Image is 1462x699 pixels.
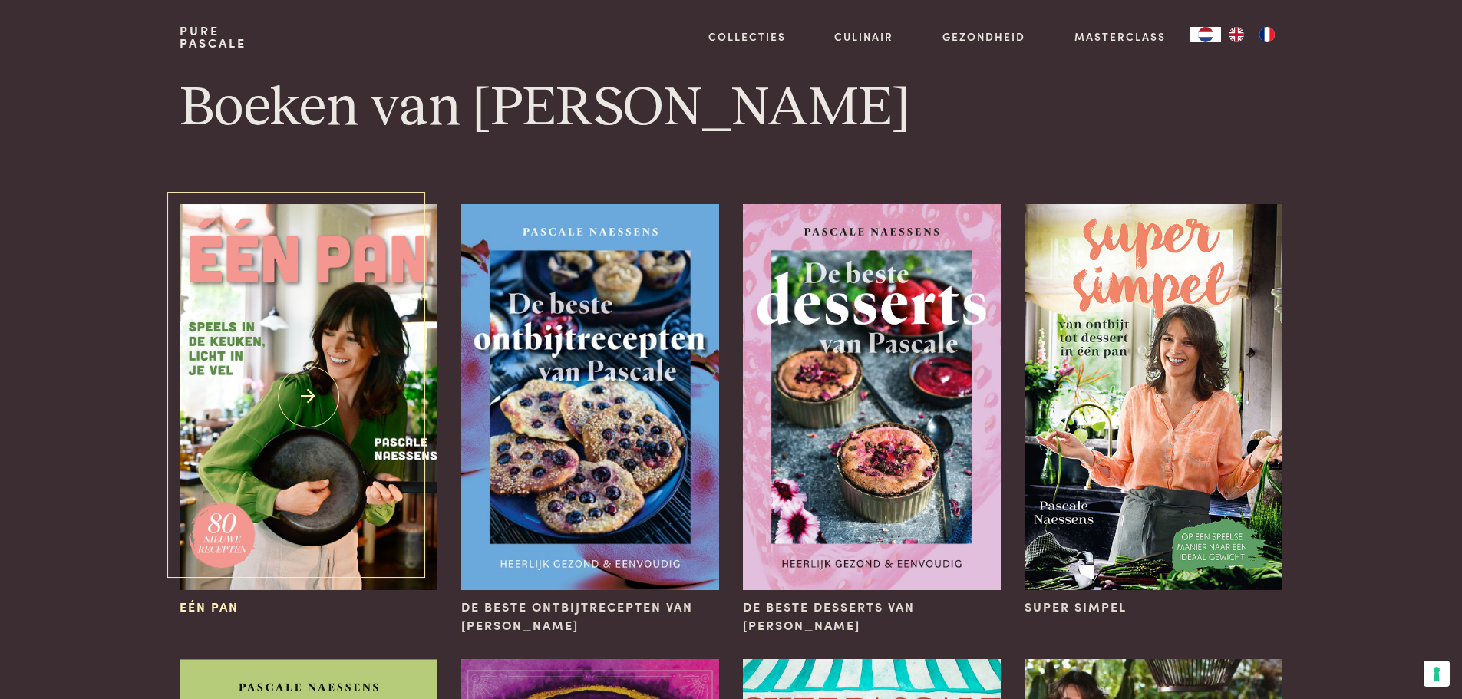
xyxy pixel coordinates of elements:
[1424,661,1450,687] button: Uw voorkeuren voor toestemming voor trackingtechnologieën
[180,598,239,616] span: Eén pan
[180,204,437,616] a: Eén pan Eén pan
[1025,204,1282,590] img: Super Simpel
[180,204,437,590] img: Eén pan
[1025,598,1127,616] span: Super Simpel
[461,204,718,590] img: De beste ontbijtrecepten van Pascale
[743,598,1000,635] span: De beste desserts van [PERSON_NAME]
[1221,27,1252,42] a: EN
[708,28,786,45] a: Collecties
[1074,28,1166,45] a: Masterclass
[461,204,718,635] a: De beste ontbijtrecepten van Pascale De beste ontbijtrecepten van [PERSON_NAME]
[743,204,1000,590] img: De beste desserts van Pascale
[180,74,1282,143] h1: Boeken van [PERSON_NAME]
[180,25,246,49] a: PurePascale
[1190,27,1221,42] a: NL
[834,28,893,45] a: Culinair
[1252,27,1282,42] a: FR
[1190,27,1221,42] div: Language
[743,204,1000,635] a: De beste desserts van Pascale De beste desserts van [PERSON_NAME]
[461,598,718,635] span: De beste ontbijtrecepten van [PERSON_NAME]
[942,28,1025,45] a: Gezondheid
[1190,27,1282,42] aside: Language selected: Nederlands
[1025,204,1282,616] a: Super Simpel Super Simpel
[1221,27,1282,42] ul: Language list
